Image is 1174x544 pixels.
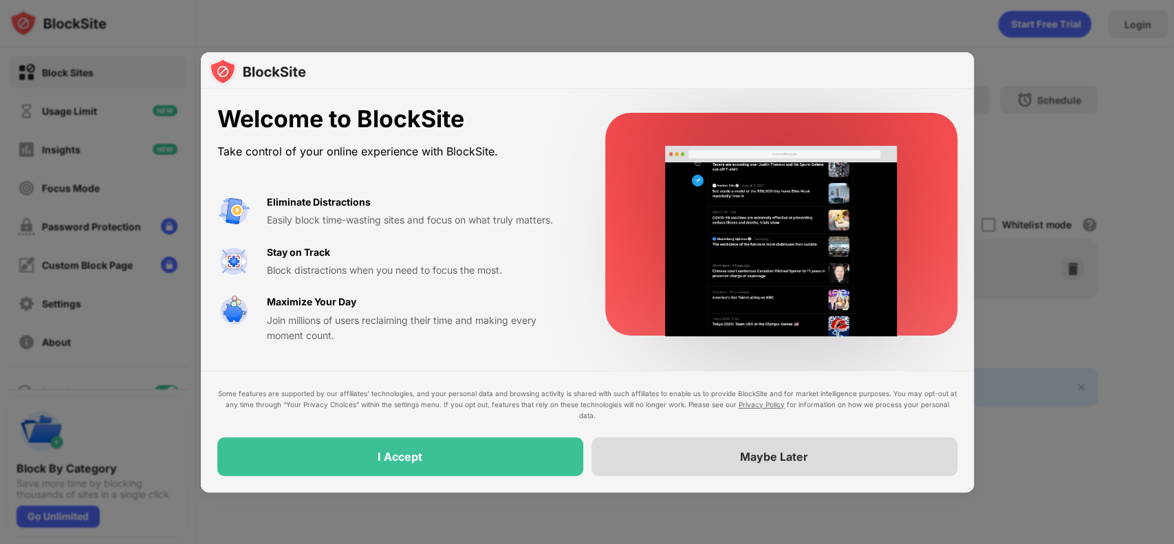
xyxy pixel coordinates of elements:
[267,294,356,309] div: Maximize Your Day
[267,245,330,260] div: Stay on Track
[217,294,250,327] img: value-safe-time.svg
[217,142,572,162] div: Take control of your online experience with BlockSite.
[740,450,808,464] div: Maybe Later
[209,58,306,85] img: logo-blocksite.svg
[739,400,785,409] a: Privacy Policy
[267,195,371,210] div: Eliminate Distractions
[267,263,572,278] div: Block distractions when you need to focus the most.
[217,195,250,228] img: value-avoid-distractions.svg
[378,450,422,464] div: I Accept
[217,245,250,278] img: value-focus.svg
[217,388,957,421] div: Some features are supported by our affiliates’ technologies, and your personal data and browsing ...
[267,313,572,344] div: Join millions of users reclaiming their time and making every moment count.
[267,213,572,228] div: Easily block time-wasting sites and focus on what truly matters.
[217,105,572,133] div: Welcome to BlockSite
